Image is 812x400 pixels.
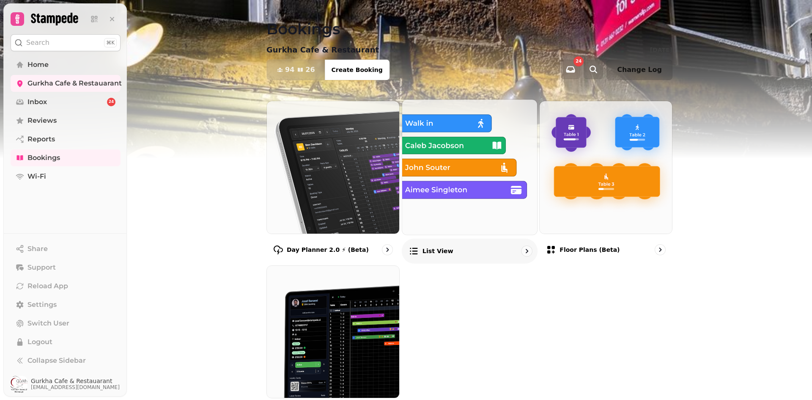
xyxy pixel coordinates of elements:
[11,376,121,393] button: User avatarGurkha Cafe & Restauarant[EMAIL_ADDRESS][DOMAIN_NAME]
[539,101,672,262] a: Floor Plans (beta)Floor Plans (beta)
[109,99,114,105] span: 24
[656,246,664,254] svg: go to
[11,352,121,369] button: Collapse Sidebar
[27,262,56,273] span: Support
[11,240,121,257] button: Share
[267,266,399,398] img: Day planner (legacy)
[27,153,60,163] span: Bookings
[650,46,672,54] p: [DATE]
[422,247,453,255] p: List view
[27,356,86,366] span: Collapse Sidebar
[31,384,120,391] span: [EMAIL_ADDRESS][DOMAIN_NAME]
[11,131,121,148] a: Reports
[11,259,121,276] button: Support
[11,296,121,313] a: Settings
[27,60,49,70] span: Home
[325,60,390,80] button: Create Booking
[11,149,121,166] a: Bookings
[395,93,544,241] img: List view
[27,116,57,126] span: Reviews
[285,66,294,73] span: 94
[305,66,315,73] span: 26
[560,246,620,254] p: Floor Plans (beta)
[27,171,46,182] span: Wi-Fi
[11,376,27,393] img: User avatar
[266,44,379,56] p: Gurkha Cafe & Restaurant
[27,97,47,107] span: Inbox
[617,66,662,73] span: Change Log
[11,278,121,295] button: Reload App
[576,59,582,63] span: 24
[267,101,399,234] img: Day Planner 2.0 ⚡ (Beta)
[287,246,369,254] p: Day Planner 2.0 ⚡ (Beta)
[11,315,121,332] button: Switch User
[27,244,48,254] span: Share
[540,101,672,234] img: Floor Plans (beta)
[27,78,122,88] span: Gurkha Cafe & Restauarant
[266,101,400,262] a: Day Planner 2.0 ⚡ (Beta)Day Planner 2.0 ⚡ (Beta)
[27,281,68,291] span: Reload App
[11,56,121,73] a: Home
[27,300,57,310] span: Settings
[383,246,392,254] svg: go to
[11,112,121,129] a: Reviews
[104,38,117,47] div: ⌘K
[267,60,325,80] button: 9426
[31,378,120,384] span: Gurkha Cafe & Restauarant
[402,99,538,263] a: List viewList view
[11,168,121,185] a: Wi-Fi
[11,94,121,110] a: Inbox24
[11,334,121,350] button: Logout
[332,67,383,73] span: Create Booking
[11,75,121,92] a: Gurkha Cafe & Restauarant
[27,318,69,328] span: Switch User
[26,38,49,48] p: Search
[522,247,531,255] svg: go to
[27,134,55,144] span: Reports
[606,60,672,80] button: Change Log
[11,34,121,51] button: Search⌘K
[27,337,52,347] span: Logout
